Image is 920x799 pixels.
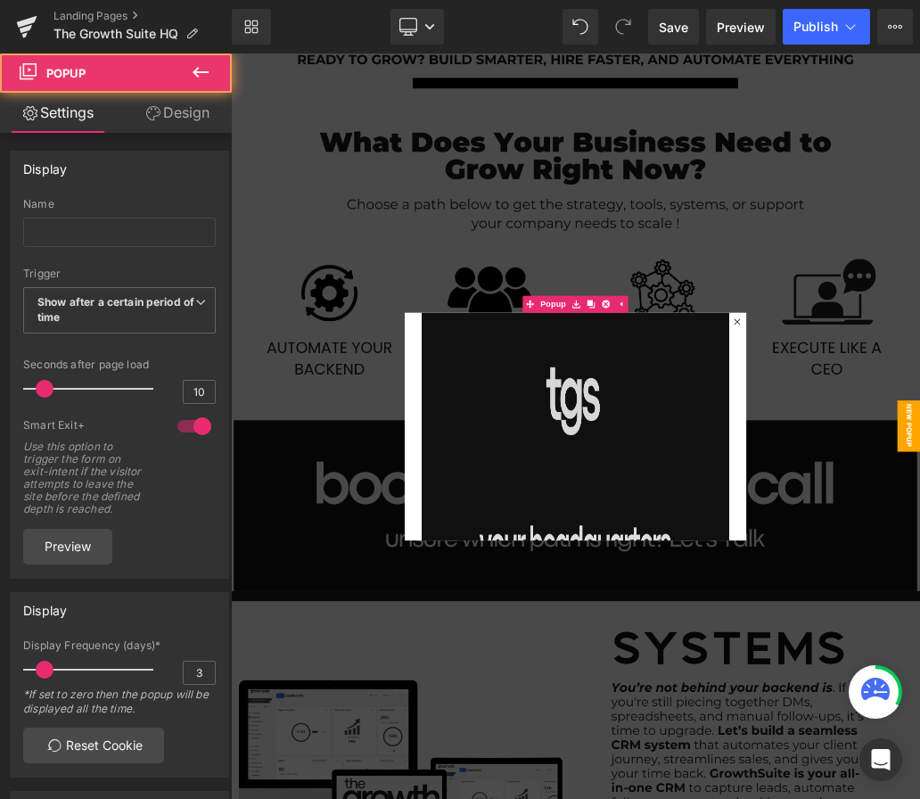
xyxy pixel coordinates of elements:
div: Display [23,152,67,177]
a: Reset Cookie [23,728,164,763]
a: Landing Pages [53,9,232,23]
a: New Library [232,9,271,45]
button: Redo [605,9,641,45]
a: Preview [23,529,112,564]
div: Open Intercom Messenger [859,738,902,781]
span: Save [659,18,688,37]
div: Trigger [23,268,216,280]
a: Save module [530,379,553,406]
div: *If set to zero then the popup will be displayed all the time.​ [23,688,216,728]
div: Seconds after page load [23,358,216,371]
span: The Growth Suite HQ [53,27,178,41]
span: Popup [480,379,529,406]
span: Preview [717,18,765,37]
div: Display [23,593,67,618]
button: More [877,9,913,45]
button: Publish [783,9,870,45]
button: Undo [563,9,598,45]
span: Popup [46,66,86,80]
div: Use this option to trigger the form on exit-intent if the visitor attempts to leave the site befo... [23,441,157,515]
b: Show after a certain period of time [37,295,194,324]
div: Name [23,198,216,210]
a: Clone Module [553,379,576,406]
div: Smart Exit+ [23,418,160,437]
div: Display Frequency (days)* [23,639,216,652]
a: Delete Module [576,379,599,406]
a: Preview [706,9,776,45]
span: Publish [793,20,838,34]
a: Expand / Collapse [599,379,622,406]
a: Design [119,93,235,133]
